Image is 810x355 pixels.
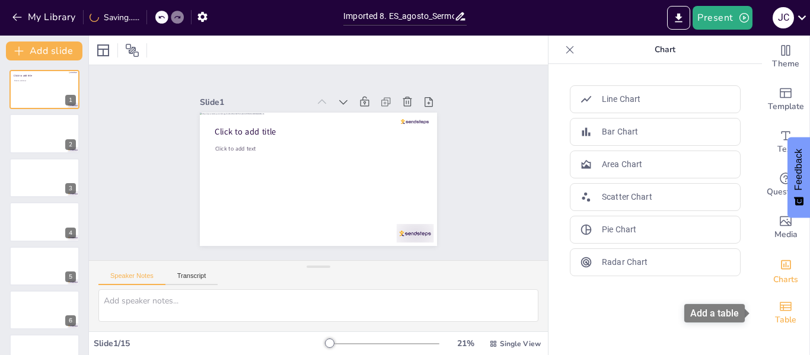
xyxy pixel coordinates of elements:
[14,74,32,78] span: Click to add title
[65,183,76,194] div: 3
[767,186,805,199] span: Questions
[774,228,798,241] span: Media
[65,271,76,282] div: 5
[94,338,326,349] div: Slide 1 / 15
[215,145,256,152] span: Click to add text
[65,139,76,150] div: 2
[125,43,139,57] span: Position
[602,158,642,171] p: Area Chart
[762,121,809,164] div: Add text boxes
[65,315,76,326] div: 6
[667,6,690,30] button: Export to PowerPoint
[65,95,76,105] div: 1
[762,292,809,334] div: Add a table
[762,36,809,78] div: Change the overall theme
[602,93,640,105] p: Line Chart
[215,126,276,137] span: Click to add title
[94,41,113,60] div: Layout
[9,70,79,109] div: https://cdn.sendsteps.com/images/logo/sendsteps_logo_white.pnghttps://cdn.sendsteps.com/images/lo...
[343,8,454,25] input: Insert title
[693,6,752,30] button: Present
[777,143,794,156] span: Text
[762,78,809,121] div: Add ready made slides
[451,338,480,349] div: 21 %
[90,12,139,23] div: Saving......
[9,114,79,153] div: https://cdn.sendsteps.com/images/logo/sendsteps_logo_white.pnghttps://cdn.sendsteps.com/images/lo...
[165,272,218,285] button: Transcript
[602,126,638,138] p: Bar Chart
[9,158,79,197] div: https://cdn.sendsteps.com/images/logo/sendsteps_logo_white.pnghttps://cdn.sendsteps.com/images/lo...
[762,206,809,249] div: Add images, graphics, shapes or video
[579,36,750,64] p: Chart
[787,137,810,218] button: Feedback - Show survey
[65,228,76,238] div: 4
[500,339,541,348] span: Single View
[98,272,165,285] button: Speaker Notes
[762,164,809,206] div: Get real-time input from your audience
[773,273,798,286] span: Charts
[772,57,799,71] span: Theme
[773,6,794,30] button: J C
[14,79,26,82] span: Click to add text
[775,314,796,327] span: Table
[684,304,745,322] div: Add a table
[773,7,794,28] div: J C
[9,8,81,27] button: My Library
[602,223,636,236] p: Pie Chart
[9,290,79,330] div: https://cdn.sendsteps.com/images/logo/sendsteps_logo_white.pnghttps://cdn.sendsteps.com/images/lo...
[768,100,804,113] span: Template
[762,249,809,292] div: Add charts and graphs
[6,41,82,60] button: Add slide
[602,256,648,268] p: Radar Chart
[9,247,79,286] div: https://cdn.sendsteps.com/images/logo/sendsteps_logo_white.pnghttps://cdn.sendsteps.com/images/lo...
[200,97,309,108] div: Slide 1
[9,202,79,241] div: https://cdn.sendsteps.com/images/logo/sendsteps_logo_white.pnghttps://cdn.sendsteps.com/images/lo...
[793,149,804,190] span: Feedback
[602,191,652,203] p: Scatter Chart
